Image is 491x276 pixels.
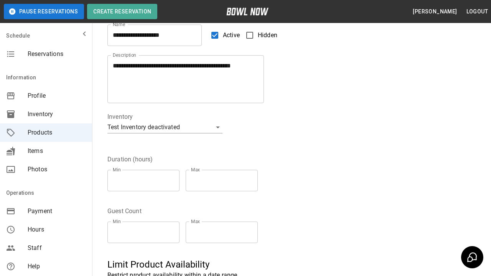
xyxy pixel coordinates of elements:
[28,110,86,119] span: Inventory
[410,5,460,19] button: [PERSON_NAME]
[28,243,86,253] span: Staff
[28,165,86,174] span: Photos
[463,5,491,19] button: Logout
[242,27,277,43] label: Hidden products will not be visible to customers. You can still create and use them for bookings.
[107,121,222,133] div: Test Inventory deactivated
[87,4,157,19] button: Create Reservation
[107,258,347,271] h5: Limit Product Availability
[28,128,86,137] span: Products
[223,31,240,40] span: Active
[28,146,86,156] span: Items
[107,207,142,215] legend: Guest Count
[28,262,86,271] span: Help
[28,91,86,100] span: Profile
[4,4,84,19] button: Pause Reservations
[107,155,153,164] legend: Duration (hours)
[107,112,133,121] legend: Inventory
[28,225,86,234] span: Hours
[226,8,269,15] img: logo
[28,207,86,216] span: Payment
[258,31,277,40] span: Hidden
[28,49,86,59] span: Reservations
